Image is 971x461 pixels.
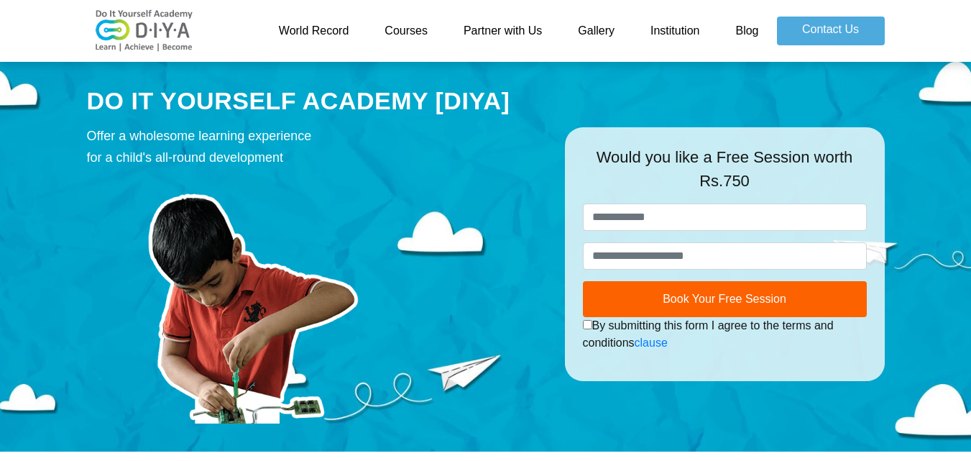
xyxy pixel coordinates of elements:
a: Courses [367,17,446,45]
a: World Record [261,17,367,45]
div: DO IT YOURSELF ACADEMY [DIYA] [87,84,543,119]
div: Would you like a Free Session worth Rs.750 [583,145,867,204]
a: Blog [717,17,776,45]
img: course-prod.png [87,175,418,424]
div: By submitting this form I agree to the terms and conditions [583,317,867,352]
a: Contact Us [777,17,885,45]
div: Offer a wholesome learning experience for a child's all-round development [87,125,543,168]
span: Book Your Free Session [663,293,786,305]
a: Gallery [560,17,632,45]
a: Partner with Us [446,17,560,45]
a: Institution [632,17,717,45]
a: clause [635,337,668,349]
img: logo-v2.png [87,9,202,53]
button: Book Your Free Session [583,281,867,317]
